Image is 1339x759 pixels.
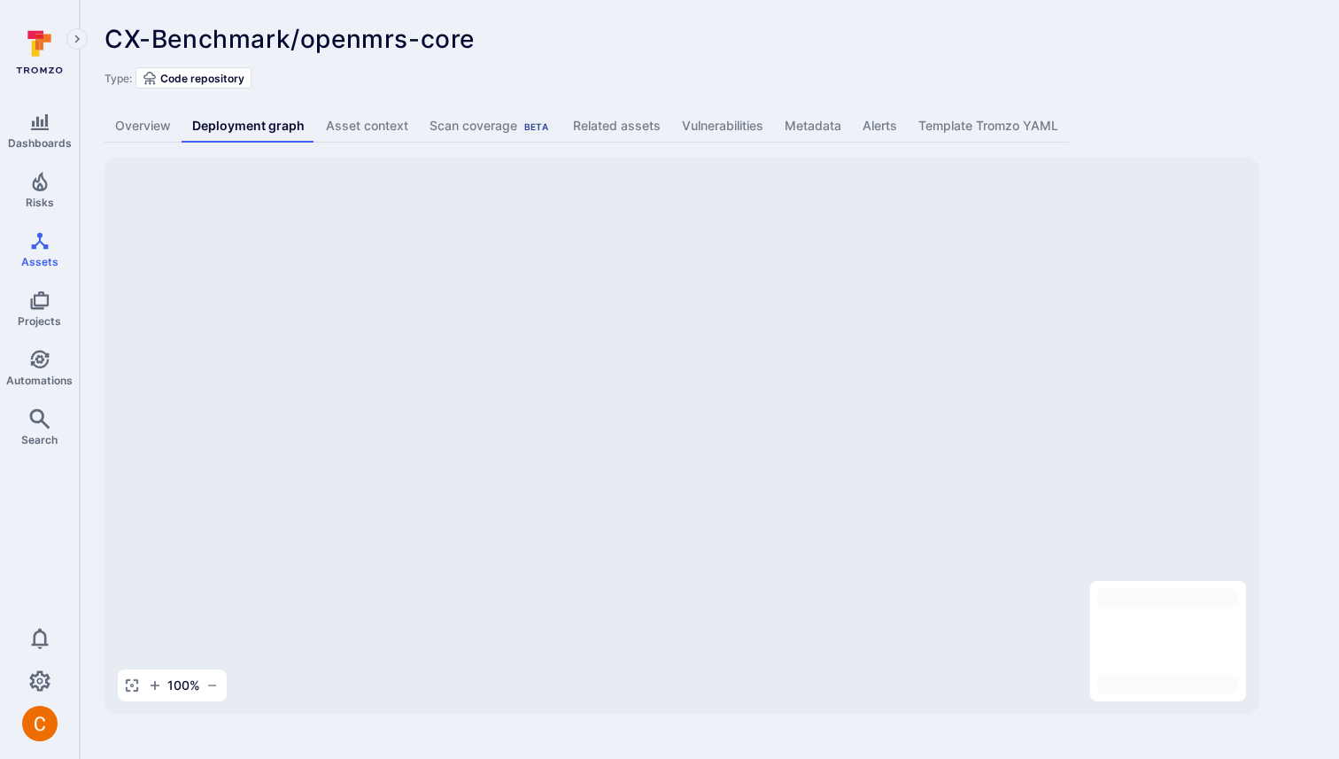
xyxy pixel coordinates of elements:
[774,110,852,143] a: Metadata
[160,72,244,85] span: Code repository
[22,706,58,741] img: ACg8ocJuq_DPPTkXyD9OlTnVLvDrpObecjcADscmEHLMiTyEnTELew=s96-c
[66,28,88,50] button: Expand navigation menu
[104,110,1314,143] div: Asset tabs
[104,24,475,54] span: CX-Benchmark/openmrs-core
[671,110,774,143] a: Vulnerabilities
[167,677,200,694] span: 100 %
[562,110,671,143] a: Related assets
[182,110,315,143] a: Deployment graph
[852,110,908,143] a: Alerts
[521,120,552,134] div: Beta
[18,314,61,328] span: Projects
[315,110,419,143] a: Asset context
[430,117,552,135] div: Scan coverage
[104,72,132,85] span: Type:
[21,255,58,268] span: Assets
[908,110,1069,143] a: Template Tromzo YAML
[71,32,83,47] i: Expand navigation menu
[21,433,58,446] span: Search
[6,374,73,387] span: Automations
[26,196,54,209] span: Risks
[22,706,58,741] div: Camilo Rivera
[104,110,182,143] a: Overview
[8,136,72,150] span: Dashboards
